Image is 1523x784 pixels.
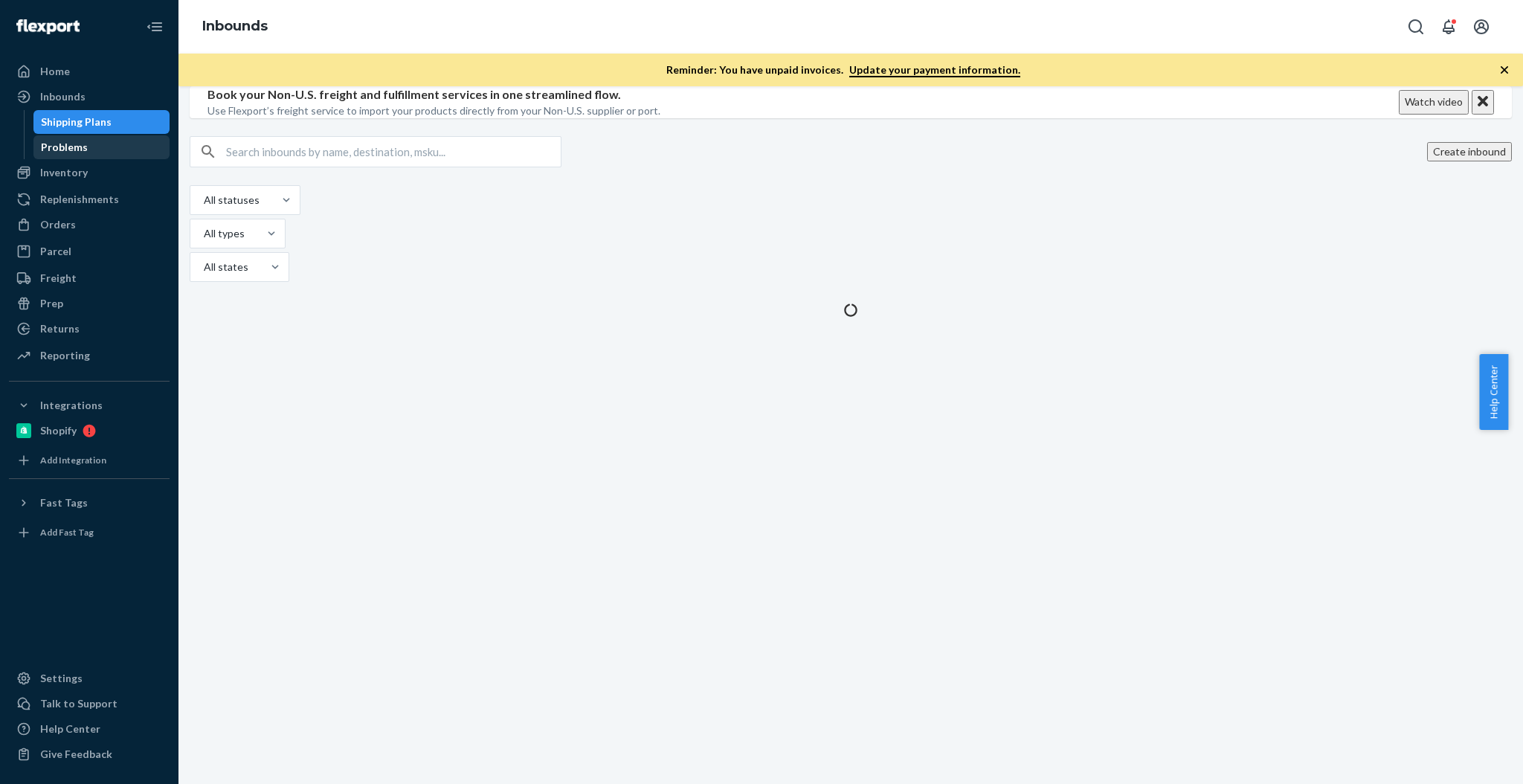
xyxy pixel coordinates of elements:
div: Shipping Plans [41,115,112,129]
a: Settings [9,666,170,690]
a: Inbounds [202,18,268,34]
p: Reminder: You have unpaid invoices. [666,62,1020,77]
a: Shipping Plans [33,110,170,134]
button: Open account menu [1466,12,1496,42]
button: Help Center [1479,354,1508,430]
div: Settings [40,671,83,686]
a: Replenishments [9,187,170,211]
a: Parcel [9,240,170,263]
div: Inbounds [40,89,86,104]
div: Replenishments [40,192,119,207]
a: Freight [9,266,170,290]
a: Add Integration [9,449,170,472]
a: Inbounds [9,85,170,109]
a: Shopify [9,419,170,443]
a: Reporting [9,344,170,367]
a: Update your payment information. [849,63,1020,77]
a: Problems [33,135,170,159]
div: Give Feedback [40,747,112,762]
div: Add Fast Tag [40,526,94,539]
div: Reporting [40,348,90,363]
button: Create inbound [1427,142,1512,161]
div: Help Center [40,722,100,736]
div: Talk to Support [40,696,117,711]
div: Orders [40,217,76,232]
a: Orders [9,213,170,237]
input: Search inbounds by name, destination, msku... [226,137,561,167]
a: Add Fast Tag [9,521,170,544]
button: Close Navigation [140,12,170,42]
button: Give Feedback [9,742,170,766]
a: Talk to Support [9,692,170,716]
ol: breadcrumbs [190,5,280,48]
button: Open notifications [1434,12,1464,42]
div: Inventory [40,165,88,180]
div: Prep [40,296,63,311]
a: Home [9,60,170,83]
input: All states [202,260,204,274]
div: Freight [40,271,77,286]
input: All types [202,226,204,241]
button: Integrations [9,393,170,417]
div: Returns [40,321,80,336]
button: Open Search Box [1401,12,1431,42]
img: Flexport logo [16,19,80,34]
a: Inventory [9,161,170,184]
button: Close [1472,90,1494,115]
div: Shopify [40,423,77,438]
p: Use Flexport’s freight service to import your products directly from your Non-U.S. supplier or port. [207,103,660,118]
input: All statuses [202,193,204,208]
a: Returns [9,317,170,341]
a: Prep [9,292,170,315]
div: Home [40,64,70,79]
div: Add Integration [40,454,106,466]
p: Book your Non-U.S. freight and fulfillment services in one streamlined flow. [207,86,660,103]
div: Integrations [40,398,103,413]
button: Watch video [1399,90,1469,115]
div: Parcel [40,244,71,259]
a: Help Center [9,717,170,741]
button: Fast Tags [9,491,170,515]
div: Problems [41,140,88,155]
div: Fast Tags [40,495,88,510]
